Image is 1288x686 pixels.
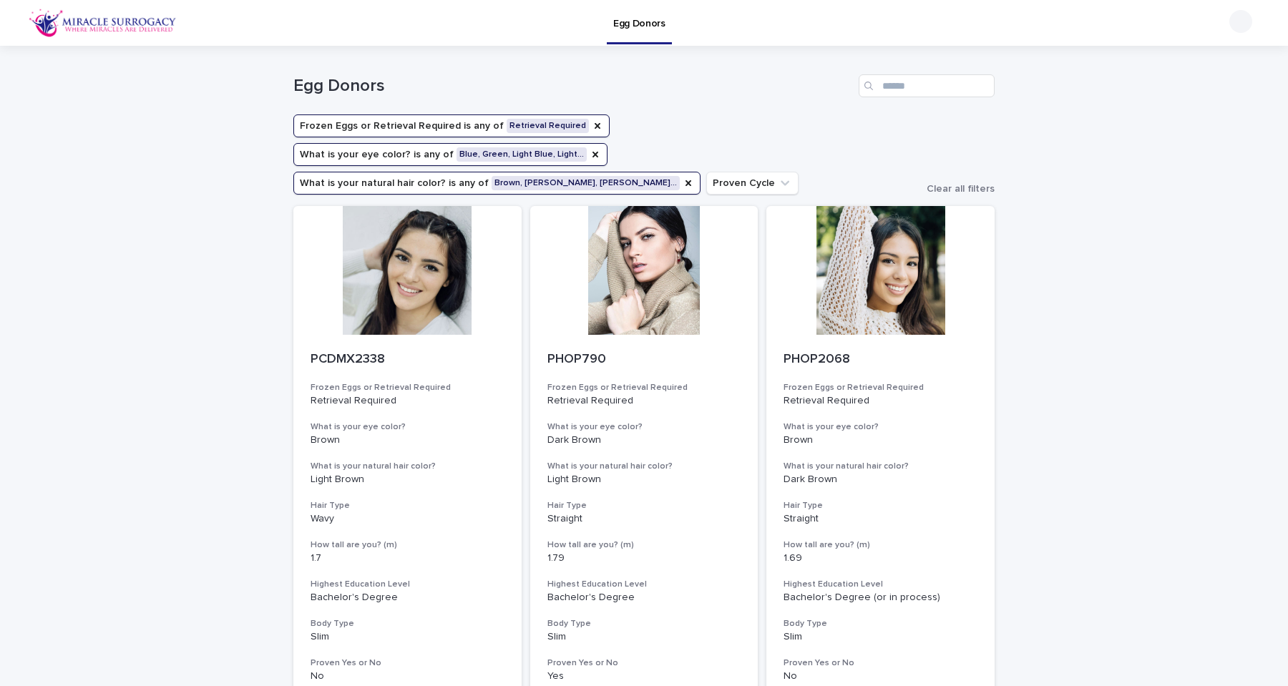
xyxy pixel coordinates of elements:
p: Slim [547,631,741,643]
h3: What is your natural hair color? [547,461,741,472]
h3: How tall are you? (m) [547,539,741,551]
h3: What is your natural hair color? [311,461,504,472]
h3: What is your eye color? [547,421,741,433]
h3: Highest Education Level [311,579,504,590]
h3: Body Type [547,618,741,629]
button: What is your eye color? [293,143,608,166]
span: Clear all filters [927,184,995,194]
button: Proven Cycle [706,172,799,195]
p: Straight [547,513,741,525]
h3: Hair Type [311,500,504,511]
p: Wavy [311,513,504,525]
h3: Proven Yes or No [547,657,741,669]
h3: Frozen Eggs or Retrieval Required [784,382,977,393]
p: PCDMX2338 [311,352,504,368]
p: 1.79 [547,552,741,564]
h3: Body Type [784,618,977,629]
p: Light Brown [311,474,504,486]
h3: Hair Type [784,500,977,511]
p: Bachelor's Degree [311,592,504,604]
h3: How tall are you? (m) [311,539,504,551]
h3: Frozen Eggs or Retrieval Required [547,382,741,393]
p: No [784,670,977,682]
h3: Frozen Eggs or Retrieval Required [311,382,504,393]
p: 1.69 [784,552,977,564]
p: Straight [784,513,977,525]
h3: What is your eye color? [311,421,504,433]
img: OiFFDOGZQuirLhrlO1ag [29,9,177,37]
h3: What is your natural hair color? [784,461,977,472]
h3: How tall are you? (m) [784,539,977,551]
input: Search [859,74,995,97]
p: Bachelor's Degree (or in process) [784,592,977,604]
button: Frozen Eggs or Retrieval Required [293,114,610,137]
p: Retrieval Required [311,395,504,407]
p: Retrieval Required [784,395,977,407]
h3: What is your eye color? [784,421,977,433]
p: PHOP790 [547,352,741,368]
h3: Body Type [311,618,504,629]
p: PHOP2068 [784,352,977,368]
p: 1.7 [311,552,504,564]
p: No [311,670,504,682]
button: What is your natural hair color? [293,172,701,195]
p: Slim [784,631,977,643]
h3: Proven Yes or No [784,657,977,669]
p: Brown [311,434,504,446]
p: Yes [547,670,741,682]
h3: Highest Education Level [547,579,741,590]
p: Bachelor's Degree [547,592,741,604]
p: Slim [311,631,504,643]
p: Dark Brown [547,434,741,446]
p: Dark Brown [784,474,977,486]
p: Light Brown [547,474,741,486]
p: Retrieval Required [547,395,741,407]
p: Brown [784,434,977,446]
h3: Highest Education Level [784,579,977,590]
button: Clear all filters [915,184,995,194]
h3: Hair Type [547,500,741,511]
h1: Egg Donors [293,76,853,97]
h3: Proven Yes or No [311,657,504,669]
